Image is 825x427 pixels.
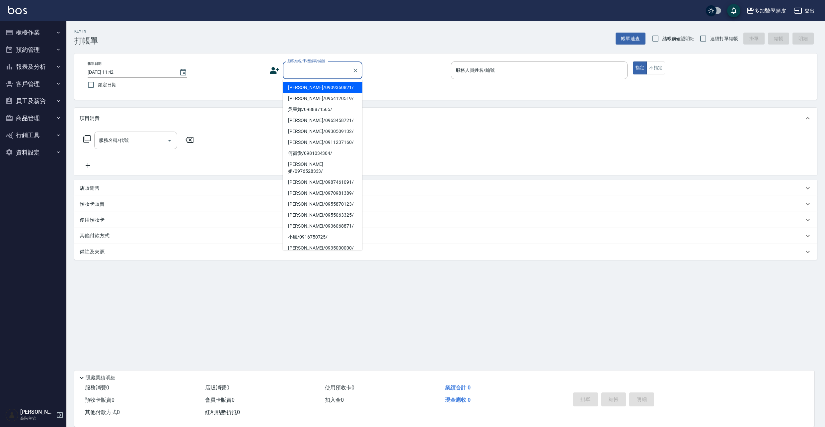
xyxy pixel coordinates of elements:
span: 扣入金 0 [325,397,344,403]
img: Person [5,408,19,422]
p: 項目消費 [80,115,100,122]
h3: 打帳單 [74,36,98,46]
button: 多加醫學頭皮 [744,4,789,18]
p: 備註及來源 [80,249,105,256]
li: [PERSON_NAME]/0911237160/ [283,137,362,148]
div: 備註及來源 [74,244,817,260]
button: Clear [351,66,360,75]
button: 客戶管理 [3,75,64,93]
span: 連續打單結帳 [710,35,738,42]
button: 登出 [791,5,817,17]
img: Logo [8,6,27,14]
button: 不指定 [646,61,665,74]
p: 高階主管 [20,415,54,421]
p: 隱藏業績明細 [86,374,115,381]
button: Choose date, selected date is 2025-08-22 [175,64,191,80]
span: 業績合計 0 [445,384,471,391]
li: [PERSON_NAME]/0955870123/ [283,199,362,210]
div: 使用預收卡 [74,212,817,228]
div: 其他付款方式 [74,228,817,244]
button: 預約管理 [3,41,64,58]
span: 服務消費 0 [85,384,109,391]
p: 其他付款方式 [80,232,113,240]
span: 結帳前確認明細 [662,35,695,42]
p: 預收卡販賣 [80,201,105,208]
button: 指定 [633,61,647,74]
button: 員工及薪資 [3,92,64,110]
h2: Key In [74,29,98,34]
span: 使用預收卡 0 [325,384,354,391]
button: save [727,4,740,17]
div: 預收卡販賣 [74,196,817,212]
h5: [PERSON_NAME] [20,409,54,415]
li: [PERSON_NAME]/0935000000/ [283,243,362,254]
span: 店販消費 0 [205,384,229,391]
span: 其他付款方式 0 [85,409,120,415]
li: 小風/0916750725/ [283,232,362,243]
input: YYYY/MM/DD hh:mm [88,67,173,78]
div: 項目消費 [74,108,817,129]
li: [PERSON_NAME]/0987461091/ [283,177,362,188]
button: 行銷工具 [3,127,64,144]
li: [PERSON_NAME]/0970981389/ [283,188,362,199]
div: 店販銷售 [74,180,817,196]
p: 使用預收卡 [80,217,105,224]
label: 帳單日期 [88,61,102,66]
span: 紅利點數折抵 0 [205,409,240,415]
li: 何循愛/0981034304/ [283,148,362,159]
span: 預收卡販賣 0 [85,397,114,403]
span: 現金應收 0 [445,397,471,403]
li: [PERSON_NAME]/0963458721/ [283,115,362,126]
div: 多加醫學頭皮 [754,7,786,15]
button: 櫃檯作業 [3,24,64,41]
button: 資料設定 [3,144,64,161]
li: [PERSON_NAME]/0930509132/ [283,126,362,137]
li: [PERSON_NAME]/0955063325/ [283,210,362,221]
li: [PERSON_NAME]姐/0976528333/ [283,159,362,177]
button: Open [164,135,175,146]
li: [PERSON_NAME]/0954120519/ [283,93,362,104]
button: 商品管理 [3,110,64,127]
li: 吳星嬅/0988871565/ [283,104,362,115]
li: [PERSON_NAME]/0936068871/ [283,221,362,232]
p: 店販銷售 [80,185,100,192]
button: 帳單速查 [616,33,645,45]
span: 會員卡販賣 0 [205,397,235,403]
span: 鎖定日期 [98,81,116,88]
label: 顧客姓名/手機號碼/編號 [287,58,325,63]
li: [PERSON_NAME]/0909360821/ [283,82,362,93]
button: 報表及分析 [3,58,64,75]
